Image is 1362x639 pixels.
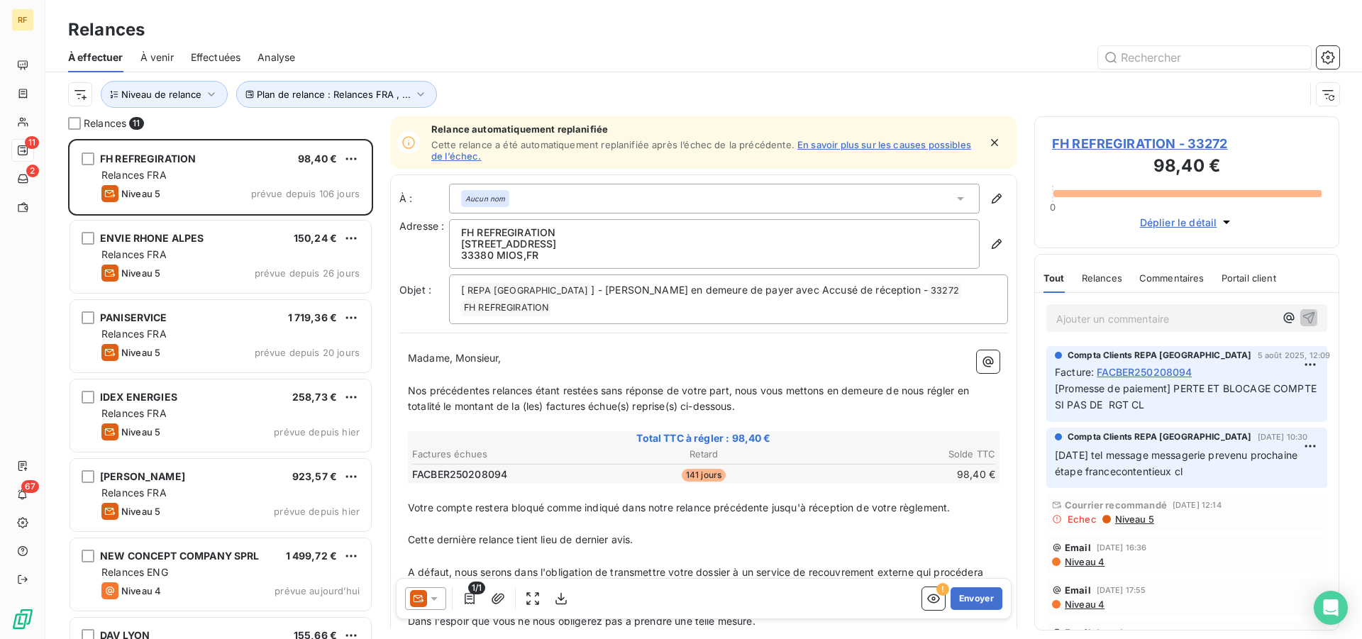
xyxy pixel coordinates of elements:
span: Relances FRA [101,487,167,499]
button: Envoyer [951,587,1002,610]
span: Relances [84,116,126,130]
span: Cette relance a été automatiquement replanifiée après l’échec de la précédente. [431,139,794,150]
span: Niveau 5 [1114,513,1154,525]
span: 141 jours [682,469,726,482]
div: RF [11,9,34,31]
span: FH REFREGIRATION - 33272 [1052,134,1322,153]
span: Courrier recommandé [1065,499,1167,511]
span: [DATE] tel message messagerie prevenu prochaine étape francecontentieux cl [1055,449,1300,477]
span: prévue depuis hier [274,506,360,517]
p: 33380 MIOS , FR [461,250,968,261]
span: prévue depuis hier [274,426,360,438]
th: Solde TTC [802,447,996,462]
span: Relances FRA [101,407,167,419]
span: Objet : [399,284,431,296]
span: 923,57 € [292,470,337,482]
span: Plan de relance : Relances FRA , ... [257,89,411,100]
th: Factures échues [411,447,605,462]
span: 1 499,72 € [286,550,338,562]
span: Facture : [1055,365,1094,379]
span: Tout [1043,272,1065,284]
h3: Relances [68,17,145,43]
em: Aucun nom [465,194,505,204]
h3: 98,40 € [1052,153,1322,182]
span: Portail client [1222,272,1276,284]
span: Relance automatiquement replanifiée [431,123,979,135]
span: [DATE] 12:14 [1173,501,1222,509]
span: Madame, Monsieur, [408,352,502,364]
span: FACBER250208094 [412,467,507,482]
span: FH REFREGIRATION [462,300,550,316]
span: A défaut, nous serons dans l'obligation de transmettre votre dossier à un service de recouvrement... [408,566,986,594]
span: prévue aujourd’hui [275,585,360,596]
span: Niveau 4 [1063,556,1104,567]
span: 1/1 [468,582,485,594]
span: 150,24 € [294,232,337,244]
span: ENVIE RHONE ALPES [100,232,204,244]
span: [DATE] 10:30 [1258,433,1308,441]
span: 5 août 2025, 12:09 [1258,351,1331,360]
span: Commentaires [1139,272,1205,284]
a: 2 [11,167,33,190]
span: [PERSON_NAME] [100,470,185,482]
span: À venir [140,50,174,65]
span: Email [1065,542,1091,553]
span: IDEX ENERGIES [100,391,177,403]
span: REPA [GEOGRAPHIC_DATA] [465,283,590,299]
span: Email [1065,584,1091,596]
span: ] - [PERSON_NAME] en demeure de payer avec Accusé de réception - [591,284,928,296]
p: FH REFREGIRATION [461,227,968,238]
span: Niveau 5 [121,426,160,438]
span: Niveau 5 [121,267,160,279]
span: À effectuer [68,50,123,65]
span: Niveau 4 [1063,599,1104,610]
span: prévue depuis 106 jours [251,188,360,199]
span: prévue depuis 20 jours [255,347,360,358]
span: Relances ENG [101,566,168,578]
span: [DATE] 17:55 [1097,586,1146,594]
span: Niveau 5 [121,506,160,517]
span: Effectuées [191,50,241,65]
span: prévue depuis 26 jours [255,267,360,279]
label: À : [399,191,449,206]
span: Echec [1068,513,1097,525]
span: Niveau 5 [121,347,160,358]
img: Logo LeanPay [11,608,34,630]
span: 0 [1050,201,1056,213]
span: Nos précédentes relances étant restées sans réponse de votre part, nous vous mettons en demeure d... [408,384,972,413]
button: Plan de relance : Relances FRA , ... [236,81,437,108]
span: 98,40 € [298,152,337,165]
span: Relances FRA [101,248,167,260]
input: Rechercher [1098,46,1311,69]
span: Compta Clients REPA [GEOGRAPHIC_DATA] [1068,430,1252,443]
span: 11 [129,117,143,130]
div: grid [68,139,373,639]
span: 258,73 € [292,391,337,403]
span: [DATE] 16:29 [1097,628,1147,637]
a: En savoir plus sur les causes possibles de l’échec. [431,139,971,162]
span: 67 [21,480,39,493]
span: Email [1065,627,1091,638]
span: Niveau 4 [121,585,161,596]
span: Relances FRA [101,328,167,340]
span: Total TTC à régler : 98,40 € [410,431,997,445]
span: Relances [1082,272,1122,284]
span: 33272 [929,283,961,299]
span: FACBER250208094 [1097,365,1192,379]
span: Adresse : [399,220,444,232]
span: Compta Clients REPA [GEOGRAPHIC_DATA] [1068,349,1252,362]
span: Niveau de relance [121,89,201,100]
a: 11 [11,139,33,162]
span: FH REFREGIRATION [100,152,196,165]
span: 11 [25,136,39,149]
span: 1 719,36 € [288,311,338,323]
span: Cette dernière relance tient lieu de dernier avis. [408,533,633,545]
span: [Promesse de paiement] PERTE ET BLOCAGE COMPTE SI PAS DE RGT CL [1055,382,1319,411]
span: [ [461,284,465,296]
span: NEW CONCEPT COMPANY SPRL [100,550,260,562]
button: Niveau de relance [101,81,228,108]
span: Analyse [258,50,295,65]
span: Niveau 5 [121,188,160,199]
th: Retard [607,447,800,462]
span: Déplier le détail [1140,215,1217,230]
